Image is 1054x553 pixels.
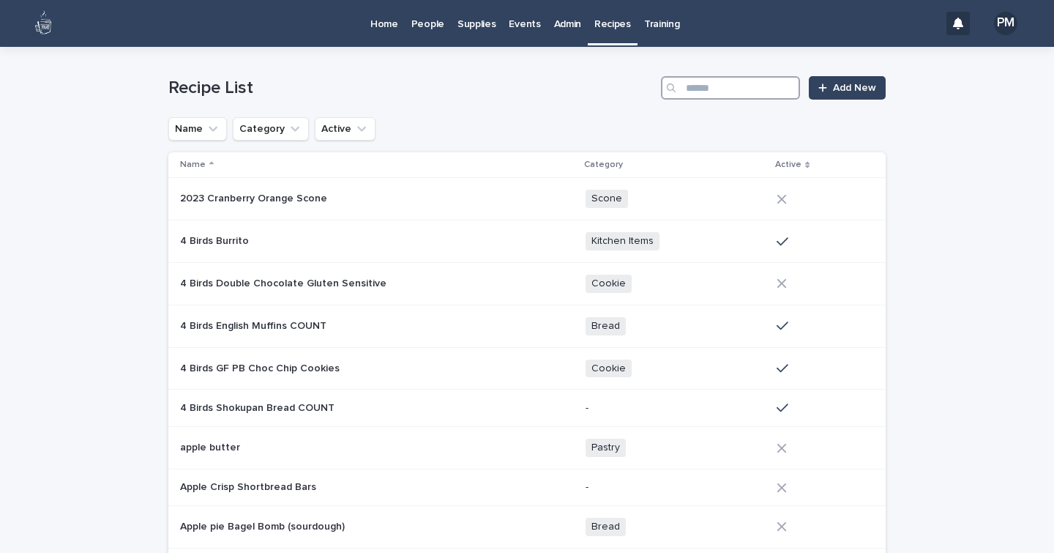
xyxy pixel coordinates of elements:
h1: Recipe List [168,78,655,99]
span: Cookie [586,275,632,293]
tr: apple butterapple butter Pastry [168,427,886,470]
button: Active [315,117,375,141]
span: Bread [586,518,626,536]
p: Category [584,157,623,173]
tr: 4 Birds GF PB Choc Chip Cookies4 Birds GF PB Choc Chip Cookies Cookie [168,347,886,390]
button: Category [233,117,309,141]
p: apple butter [180,439,243,454]
a: Add New [809,76,886,100]
p: Apple Crisp Shortbread Bars [180,478,319,494]
tr: 4 Birds Double Chocolate Gluten Sensitive4 Birds Double Chocolate Gluten Sensitive Cookie [168,262,886,305]
p: 4 Birds GF PB Choc Chip Cookies [180,360,343,375]
p: 4 Birds Double Chocolate Gluten Sensitive [180,275,389,290]
p: 4 Birds Shokupan Bread COUNT [180,399,337,415]
span: Pastry [586,439,626,457]
span: Kitchen Items [586,232,659,250]
tr: Apple Crisp Shortbread BarsApple Crisp Shortbread Bars - [168,470,886,506]
div: PM [994,12,1017,35]
p: 4 Birds Burrito [180,232,252,248]
span: Scone [586,190,628,208]
img: 80hjoBaRqlyywVK24fQd [29,9,59,38]
p: 4 Birds English Muffins COUNT [180,317,329,333]
input: Search [661,76,800,100]
tr: 4 Birds Burrito4 Birds Burrito Kitchen Items [168,220,886,263]
button: Name [168,117,227,141]
tr: 2023 Cranberry Orange Scone2023 Cranberry Orange Scone Scone [168,178,886,220]
tr: 4 Birds English Muffins COUNT4 Birds English Muffins COUNT Bread [168,305,886,347]
span: Bread [586,317,626,335]
p: - [586,402,765,415]
tr: 4 Birds Shokupan Bread COUNT4 Birds Shokupan Bread COUNT - [168,390,886,427]
p: Apple pie Bagel Bomb (sourdough) [180,518,348,533]
p: Name [180,157,206,173]
tr: Apple pie Bagel Bomb (sourdough)Apple pie Bagel Bomb (sourdough) Bread [168,505,886,548]
span: Add New [833,83,876,93]
p: 2023 Cranberry Orange Scone [180,190,330,205]
p: - [586,481,765,494]
span: Cookie [586,360,632,378]
p: Active [775,157,801,173]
